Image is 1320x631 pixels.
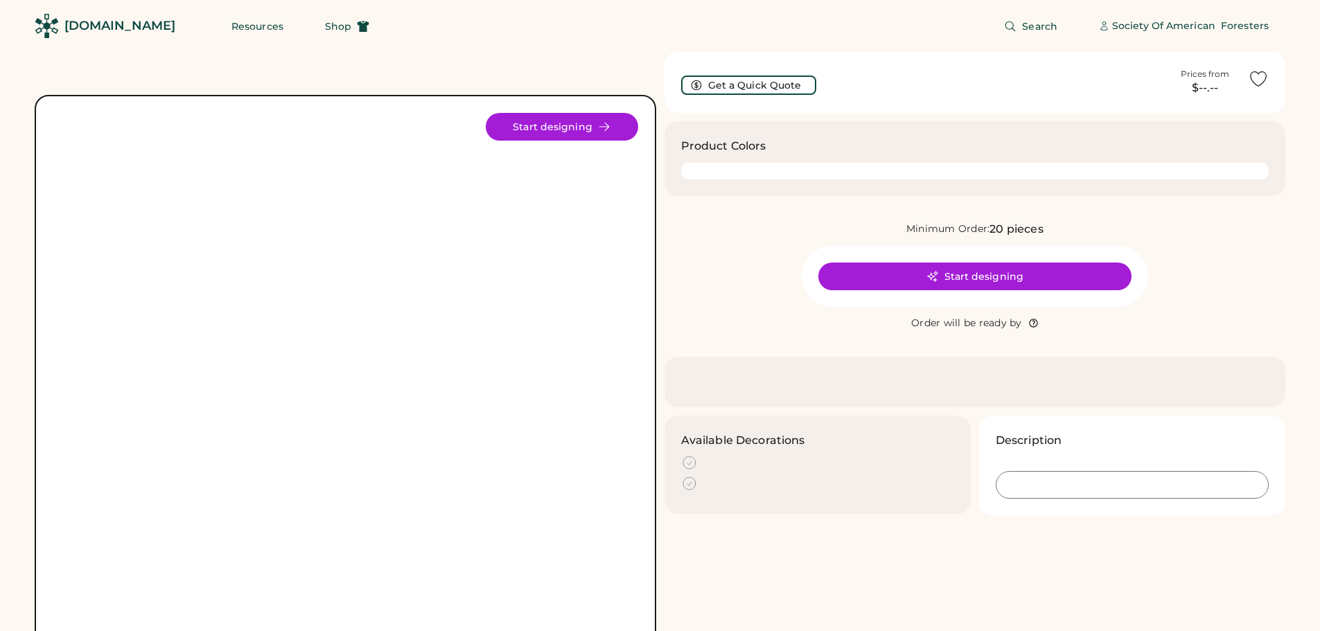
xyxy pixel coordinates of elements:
[681,138,766,154] h3: Product Colors
[989,221,1043,238] div: 20 pieces
[308,12,386,40] button: Shop
[681,75,816,95] button: Get a Quick Quote
[1170,80,1240,96] div: $--.--
[1112,19,1269,33] div: Society Of American Foresters
[325,21,351,31] span: Shop
[996,432,1062,449] h3: Description
[987,12,1074,40] button: Search
[906,222,990,236] div: Minimum Order:
[1181,69,1229,80] div: Prices from
[35,14,59,38] img: Rendered Logo - Screens
[911,317,1022,330] div: Order will be ready by
[215,12,300,40] button: Resources
[64,17,175,35] div: [DOMAIN_NAME]
[1022,21,1057,31] span: Search
[486,113,638,141] button: Start designing
[818,263,1132,290] button: Start designing
[681,432,805,449] h3: Available Decorations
